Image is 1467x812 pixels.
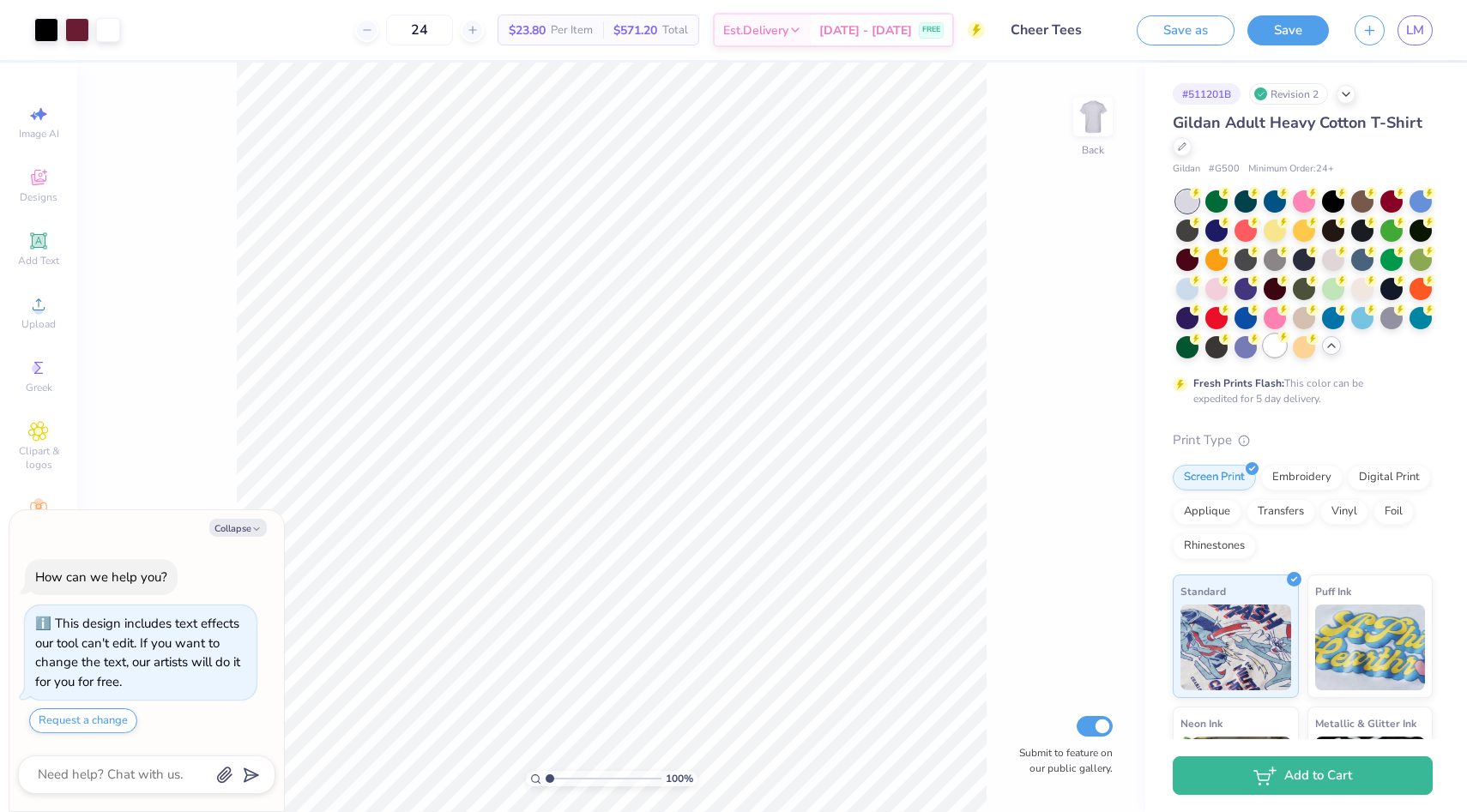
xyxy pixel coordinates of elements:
[1193,376,1404,406] div: This color can be expedited for 5 day delivery.
[209,519,267,537] button: Collapse
[1076,99,1110,134] img: Back
[1137,15,1235,45] button: Save as
[1209,162,1240,177] span: # G500
[1247,15,1329,45] button: Save
[21,317,56,331] span: Upload
[1315,582,1351,600] span: Puff Ink
[1173,83,1241,105] div: # 511201B
[1373,499,1414,525] div: Foil
[1248,162,1334,177] span: Minimum Order: 24 +
[1315,604,1426,690] img: Puff Ink
[1406,21,1424,40] span: LM
[1193,376,1284,390] strong: Fresh Prints Flash:
[26,381,52,394] span: Greek
[1348,465,1431,490] div: Digital Print
[20,190,57,204] span: Designs
[1315,714,1416,732] span: Metallic & Glitter Ink
[662,21,688,39] span: Total
[1180,582,1226,600] span: Standard
[551,21,593,39] span: Per Item
[666,771,693,786] span: 100 %
[1173,112,1422,133] span: Gildan Adult Heavy Cotton T-Shirt
[509,21,546,39] span: $23.80
[1398,15,1433,45] a: LM
[9,444,69,472] span: Clipart & logos
[819,21,912,39] span: [DATE] - [DATE]
[1173,430,1433,450] div: Print Type
[1173,465,1256,490] div: Screen Print
[1082,142,1104,158] div: Back
[29,708,137,733] button: Request a change
[1249,83,1328,105] div: Revision 2
[1173,499,1241,525] div: Applique
[386,15,453,45] input: – –
[1261,465,1343,490] div: Embroidery
[1173,756,1433,795] button: Add to Cart
[613,21,657,39] span: $571.20
[35,568,167,586] div: How can we help you?
[723,21,788,39] span: Est. Delivery
[922,24,940,36] span: FREE
[1247,499,1315,525] div: Transfers
[1180,714,1222,732] span: Neon Ink
[19,127,59,141] span: Image AI
[1180,604,1291,690] img: Standard
[35,615,240,690] div: This design includes text effects our tool can't edit. If you want to change the text, our artist...
[1173,533,1256,559] div: Rhinestones
[1320,499,1368,525] div: Vinyl
[998,13,1124,47] input: Untitled Design
[18,254,59,268] span: Add Text
[1173,162,1200,177] span: Gildan
[1010,745,1113,776] label: Submit to feature on our public gallery.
